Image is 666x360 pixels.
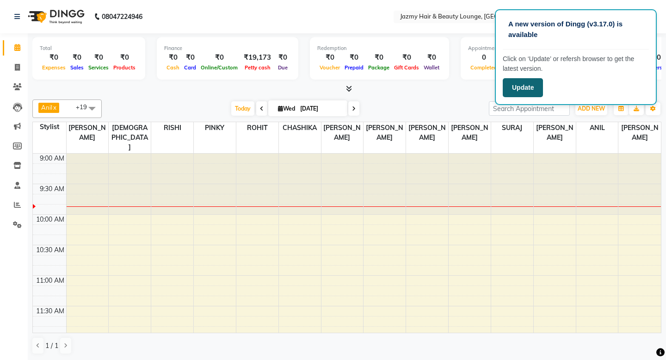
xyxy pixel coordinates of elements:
[275,52,291,63] div: ₹0
[38,154,66,163] div: 9:00 AM
[321,122,364,143] span: [PERSON_NAME]
[406,122,448,143] span: [PERSON_NAME]
[52,104,56,111] a: x
[449,122,491,143] span: [PERSON_NAME]
[421,52,442,63] div: ₹0
[489,101,570,116] input: Search Appointment
[198,64,240,71] span: Online/Custom
[164,64,182,71] span: Cash
[151,122,193,134] span: RISHI
[198,52,240,63] div: ₹0
[111,64,138,71] span: Products
[34,276,66,286] div: 11:00 AM
[34,245,66,255] div: 10:30 AM
[164,44,291,52] div: Finance
[40,64,68,71] span: Expenses
[182,52,198,63] div: ₹0
[86,52,111,63] div: ₹0
[111,52,138,63] div: ₹0
[392,52,421,63] div: ₹0
[575,102,607,115] button: ADD NEW
[342,52,366,63] div: ₹0
[468,52,499,63] div: 0
[24,4,87,30] img: logo
[317,64,342,71] span: Voucher
[297,102,344,116] input: 2025-09-03
[618,122,661,143] span: [PERSON_NAME]
[503,78,543,97] button: Update
[76,103,94,111] span: +19
[242,64,273,71] span: Petty cash
[40,44,138,52] div: Total
[317,44,442,52] div: Redemption
[508,19,643,40] p: A new version of Dingg (v3.17.0) is available
[491,122,533,134] span: SURAJ
[194,122,236,134] span: PINKY
[317,52,342,63] div: ₹0
[468,64,499,71] span: Completed
[276,64,290,71] span: Due
[236,122,278,134] span: ROHIT
[68,52,86,63] div: ₹0
[34,306,66,316] div: 11:30 AM
[392,64,421,71] span: Gift Cards
[578,105,605,112] span: ADD NEW
[86,64,111,71] span: Services
[41,104,52,111] span: Anil
[33,122,66,132] div: Stylist
[240,52,275,63] div: ₹19,173
[503,54,649,74] p: Click on ‘Update’ or refersh browser to get the latest version.
[366,52,392,63] div: ₹0
[102,4,142,30] b: 08047224946
[182,64,198,71] span: Card
[279,122,321,134] span: CHASHIKA
[276,105,297,112] span: Wed
[231,101,254,116] span: Today
[68,64,86,71] span: Sales
[534,122,576,143] span: [PERSON_NAME]
[109,122,151,153] span: [DEMOGRAPHIC_DATA]
[67,122,109,143] span: [PERSON_NAME]
[164,52,182,63] div: ₹0
[40,52,68,63] div: ₹0
[45,341,58,351] span: 1 / 1
[342,64,366,71] span: Prepaid
[468,44,583,52] div: Appointment
[364,122,406,143] span: [PERSON_NAME]
[576,122,618,134] span: ANIL
[38,184,66,194] div: 9:30 AM
[421,64,442,71] span: Wallet
[366,64,392,71] span: Package
[34,215,66,224] div: 10:00 AM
